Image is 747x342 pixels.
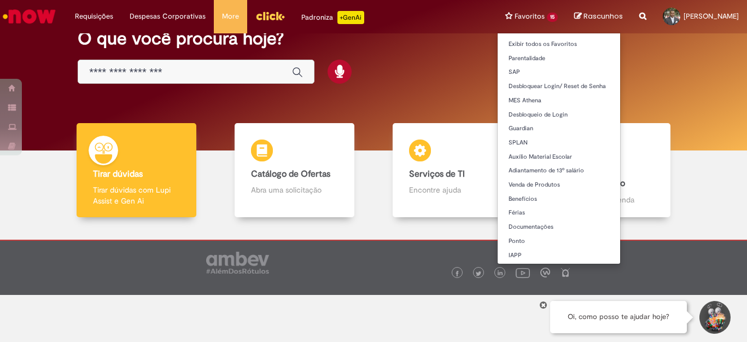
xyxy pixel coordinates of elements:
a: Catálogo de Ofertas Abra uma solicitação [215,123,373,218]
b: Serviços de TI [409,169,465,179]
a: Documentações [498,221,620,233]
b: Tirar dúvidas [93,169,143,179]
a: Serviços de TI Encontre ajuda [373,123,532,218]
span: Despesas Corporativas [130,11,206,22]
button: Iniciar Conversa de Suporte [698,301,731,334]
p: +GenAi [337,11,364,24]
span: Requisições [75,11,113,22]
span: [PERSON_NAME] [684,11,739,21]
a: Tirar dúvidas Tirar dúvidas com Lupi Assist e Gen Ai [57,123,215,218]
a: Parentalidade [498,53,620,65]
a: Exibir todos os Favoritos [498,38,620,50]
a: Adiantamento de 13º salário [498,165,620,177]
span: Favoritos [515,11,545,22]
a: Desbloqueio de Login [498,109,620,121]
img: logo_footer_youtube.png [516,265,530,280]
img: logo_footer_facebook.png [454,271,460,276]
a: Rascunhos [574,11,623,22]
a: Guardian [498,123,620,135]
a: Auxílio Material Escolar [498,151,620,163]
span: 15 [547,13,558,22]
p: Tirar dúvidas com Lupi Assist e Gen Ai [93,184,180,206]
span: Rascunhos [583,11,623,21]
img: logo_footer_linkedin.png [498,270,503,277]
a: Venda de Produtos [498,179,620,191]
a: SPLAN [498,137,620,149]
img: logo_footer_workplace.png [540,268,550,277]
img: logo_footer_ambev_rotulo_gray.png [206,252,269,274]
div: Oi, como posso te ajudar hoje? [550,301,687,333]
a: Ponto [498,235,620,247]
h2: O que você procura hoje? [78,29,669,48]
div: Padroniza [301,11,364,24]
a: Férias [498,207,620,219]
a: MES Athena [498,95,620,107]
a: Benefícios [498,193,620,205]
a: Desbloquear Login/ Reset de Senha [498,80,620,92]
a: IAPP [498,250,620,262]
b: Catálogo de Ofertas [251,169,330,179]
img: logo_footer_naosei.png [561,268,570,277]
img: click_logo_yellow_360x200.png [255,8,285,24]
p: Encontre ajuda [409,184,496,195]
img: logo_footer_twitter.png [476,271,481,276]
ul: Favoritos [497,33,621,264]
a: SAP [498,66,620,78]
span: More [222,11,239,22]
img: ServiceNow [1,5,57,27]
p: Abra uma solicitação [251,184,338,195]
